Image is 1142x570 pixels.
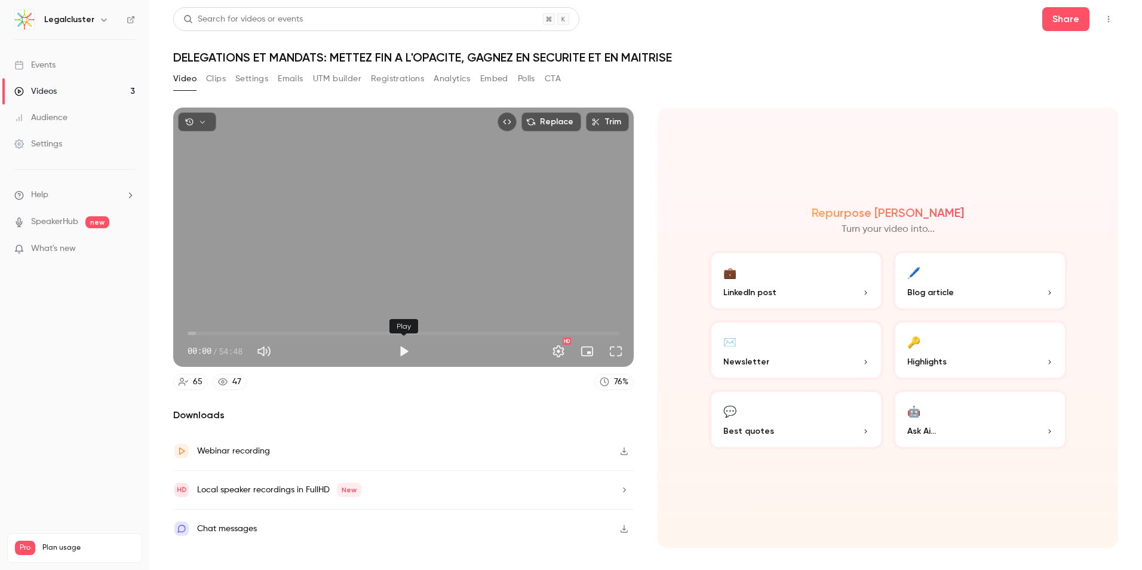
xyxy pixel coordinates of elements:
button: Top Bar Actions [1099,10,1118,29]
span: LinkedIn post [723,286,776,299]
div: 00:00 [188,345,242,357]
h1: DELEGATIONS ET MANDATS: METTEZ FIN A L'OPACITE, GAGNEZ EN SECURITE ET EN MAITRISE [173,50,1118,65]
img: Legalcluster [15,10,34,29]
button: Full screen [604,339,628,363]
span: 00:00 [188,345,211,357]
a: 65 [173,374,208,390]
h2: Downloads [173,408,634,422]
button: Settings [547,339,570,363]
span: Help [31,189,48,201]
span: new [85,216,109,228]
button: 🖊️Blog article [893,251,1067,311]
div: Videos [14,85,57,97]
button: Analytics [434,69,471,88]
button: Clips [206,69,226,88]
button: Polls [518,69,535,88]
a: 47 [213,374,247,390]
iframe: Noticeable Trigger [121,244,135,255]
div: 💬 [723,402,736,420]
a: SpeakerHub [31,216,78,228]
button: Emails [278,69,303,88]
button: Mute [252,339,276,363]
button: ✉️Newsletter [709,320,883,380]
div: HD [563,338,571,345]
div: Settings [14,138,62,150]
span: Ask Ai... [907,425,936,437]
div: Search for videos or events [183,13,303,26]
span: 54:48 [219,345,242,357]
span: New [337,483,361,497]
div: Webinar recording [197,444,270,458]
div: Chat messages [197,522,257,536]
div: Local speaker recordings in FullHD [197,483,361,497]
div: Play [389,319,418,333]
div: 🤖 [907,402,920,420]
li: help-dropdown-opener [14,189,135,201]
span: Newsletter [723,356,769,368]
div: 💼 [723,263,736,281]
span: / [213,345,217,357]
div: 🖊️ [907,263,920,281]
button: Embed [480,69,508,88]
button: Turn on miniplayer [575,339,599,363]
span: Best quotes [723,425,774,437]
button: Embed video [498,112,517,131]
div: 76 % [614,376,628,388]
button: Share [1042,7,1089,31]
p: Turn your video into... [842,222,935,237]
button: Replace [521,112,581,131]
div: ✉️ [723,332,736,351]
button: Play [392,339,416,363]
button: 💬Best quotes [709,390,883,449]
h2: Repurpose [PERSON_NAME] [812,206,964,220]
span: Blog article [907,286,954,299]
button: 🤖Ask Ai... [893,390,1067,449]
button: Video [173,69,197,88]
a: 76% [594,374,634,390]
button: 💼LinkedIn post [709,251,883,311]
h6: Legalcluster [44,14,94,26]
button: Settings [235,69,268,88]
span: Pro [15,541,35,555]
button: Registrations [371,69,424,88]
div: 65 [193,376,202,388]
button: 🔑Highlights [893,320,1067,380]
button: CTA [545,69,561,88]
div: Events [14,59,56,71]
span: Highlights [907,356,947,368]
div: 47 [232,376,241,388]
span: Plan usage [42,543,134,553]
button: UTM builder [313,69,361,88]
div: 🔑 [907,332,920,351]
button: Trim [586,112,629,131]
div: Audience [14,112,67,124]
span: What's new [31,243,76,255]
